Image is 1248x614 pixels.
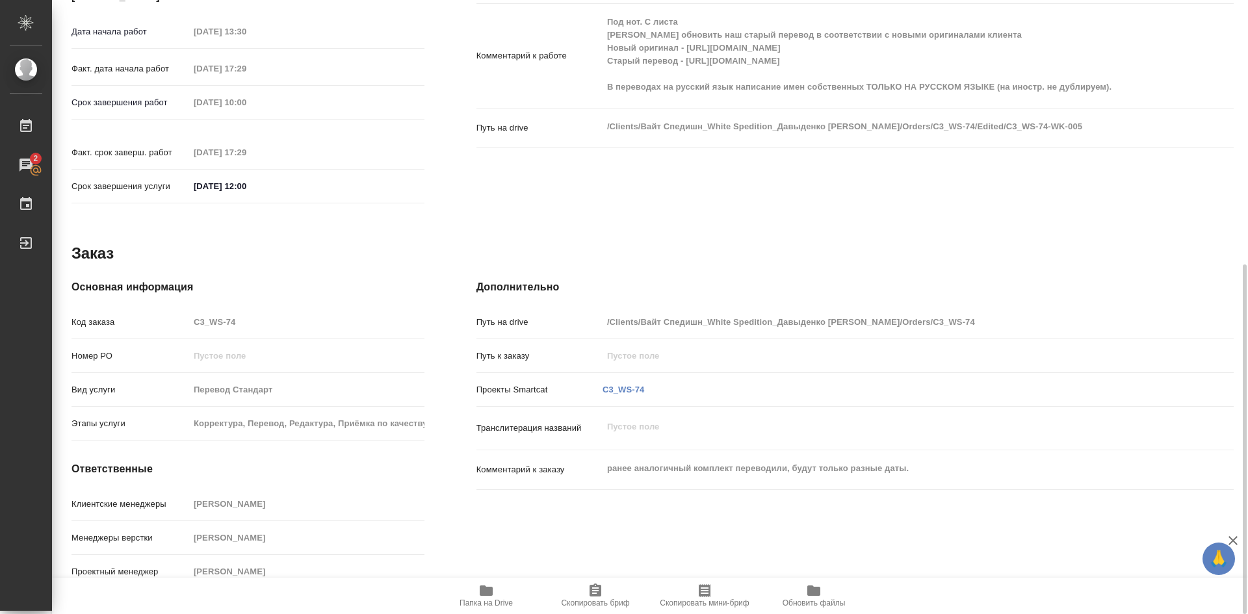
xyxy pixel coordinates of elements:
p: Код заказа [71,316,189,329]
p: Клиентские менеджеры [71,498,189,511]
input: Пустое поле [189,93,303,112]
input: Пустое поле [189,143,303,162]
input: Пустое поле [189,562,424,581]
h4: Основная информация [71,279,424,295]
p: Номер РО [71,350,189,363]
input: Пустое поле [189,59,303,78]
input: Пустое поле [189,414,424,433]
p: Этапы услуги [71,417,189,430]
p: Менеджеры верстки [71,531,189,544]
a: C3_WS-74 [603,385,645,394]
span: Скопировать мини-бриф [660,598,749,608]
h2: Заказ [71,243,114,264]
p: Факт. срок заверш. работ [71,146,189,159]
span: Папка на Drive [460,598,513,608]
p: Комментарий к работе [476,49,603,62]
button: Папка на Drive [432,578,541,614]
p: Проектный менеджер [71,565,189,578]
p: Путь на drive [476,316,603,329]
span: Обновить файлы [783,598,846,608]
input: Пустое поле [189,380,424,399]
p: Проекты Smartcat [476,383,603,396]
p: Вид услуги [71,383,189,396]
input: ✎ Введи что-нибудь [189,177,303,196]
span: 2 [25,152,45,165]
input: Пустое поле [189,494,424,513]
input: Пустое поле [189,528,424,547]
p: Транслитерация названий [476,422,603,435]
button: 🙏 [1202,543,1235,575]
h4: Дополнительно [476,279,1234,295]
textarea: /Clients/Вайт Спедишн_White Spedition_Давыденко [PERSON_NAME]/Orders/C3_WS-74/Edited/C3_WS-74-WK-005 [603,116,1171,138]
p: Дата начала работ [71,25,189,38]
button: Обновить файлы [759,578,868,614]
span: 🙏 [1208,545,1230,572]
a: 2 [3,149,49,181]
p: Срок завершения услуги [71,180,189,193]
p: Путь на drive [476,122,603,134]
p: Срок завершения работ [71,96,189,109]
p: Комментарий к заказу [476,463,603,476]
textarea: ранее аналогичный комплект переводили, будут только разные даты. [603,457,1171,480]
h4: Ответственные [71,461,424,477]
button: Скопировать бриф [541,578,650,614]
p: Факт. дата начала работ [71,62,189,75]
input: Пустое поле [189,346,424,365]
input: Пустое поле [603,313,1171,331]
input: Пустое поле [189,22,303,41]
textarea: Под нот. С листа [PERSON_NAME] обновить наш старый перевод в соответствии с новыми оригиналами кл... [603,11,1171,98]
input: Пустое поле [189,313,424,331]
span: Скопировать бриф [561,598,629,608]
button: Скопировать мини-бриф [650,578,759,614]
p: Путь к заказу [476,350,603,363]
input: Пустое поле [603,346,1171,365]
